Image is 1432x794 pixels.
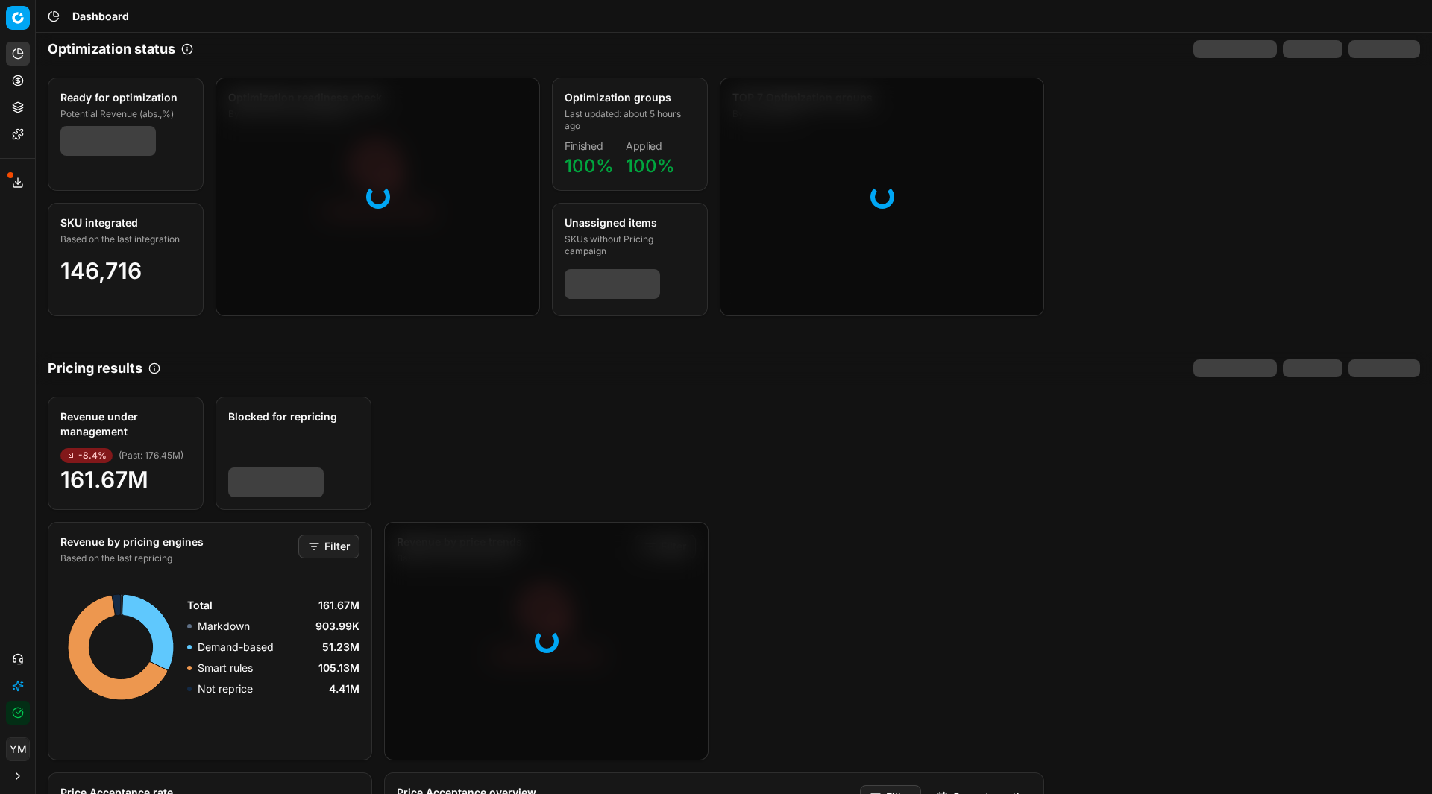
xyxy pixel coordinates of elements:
[198,681,253,696] p: Not reprice
[119,450,183,461] span: ( Past : 176.45M )
[187,598,213,613] span: Total
[329,681,359,696] span: 4.41M
[60,233,188,245] div: Based on the last integration
[565,233,692,257] div: SKUs without Pricing campaign
[318,598,359,613] span: 161.67M
[60,108,188,120] div: Potential Revenue (abs.,%)
[60,448,113,463] span: -8.4%
[198,640,274,655] p: Demand-based
[228,409,356,424] div: Blocked for repricing
[60,466,191,493] span: 161.67M
[48,39,175,60] h2: Optimization status
[315,619,359,634] span: 903.99K
[565,108,692,132] div: Last updated: about 5 hours ago
[60,257,142,284] span: 146,716
[565,215,692,230] div: Unassigned items
[72,9,129,24] span: Dashboard
[60,552,295,564] div: Based on the last repricing
[6,737,30,761] button: YM
[298,535,359,558] button: Filter
[60,535,295,549] div: Revenue by pricing engines
[198,661,253,675] p: Smart rules
[198,619,250,634] p: Markdown
[565,155,614,177] span: 100%
[72,9,129,24] nav: breadcrumb
[60,409,188,439] div: Revenue under management
[60,90,188,105] div: Ready for optimization
[322,640,359,655] span: 51.23M
[7,738,29,760] span: YM
[565,90,692,105] div: Optimization groups
[626,141,675,151] dt: Applied
[48,358,142,379] h2: Pricing results
[60,215,188,230] div: SKU integrated
[565,141,614,151] dt: Finished
[626,155,675,177] span: 100%
[318,661,359,675] span: 105.13M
